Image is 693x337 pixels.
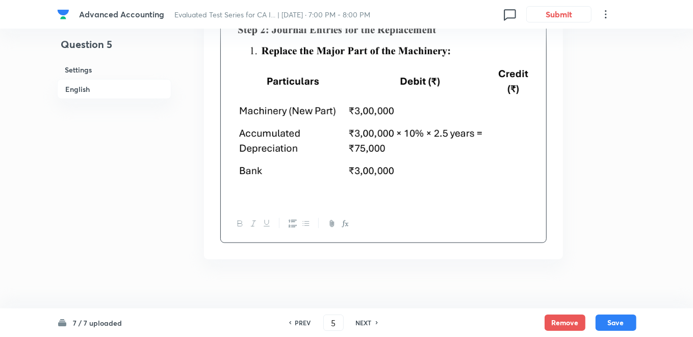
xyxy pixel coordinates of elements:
[545,315,585,331] button: Remove
[356,318,372,327] h6: NEXT
[57,60,171,79] h6: Settings
[73,318,122,328] h6: 7 / 7 uploaded
[174,10,370,19] span: Evaluated Test Series for CA I... | [DATE] · 7:00 PM - 8:00 PM
[526,6,592,22] button: Submit
[79,9,164,19] span: Advanced Accounting
[596,315,636,331] button: Save
[57,8,69,20] img: Company Logo
[228,20,538,184] img: 31-08-25-06:24:31-AM
[57,8,71,20] a: Company Logo
[295,318,311,327] h6: PREV
[57,79,171,99] h6: English
[57,37,171,60] h4: Question 5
